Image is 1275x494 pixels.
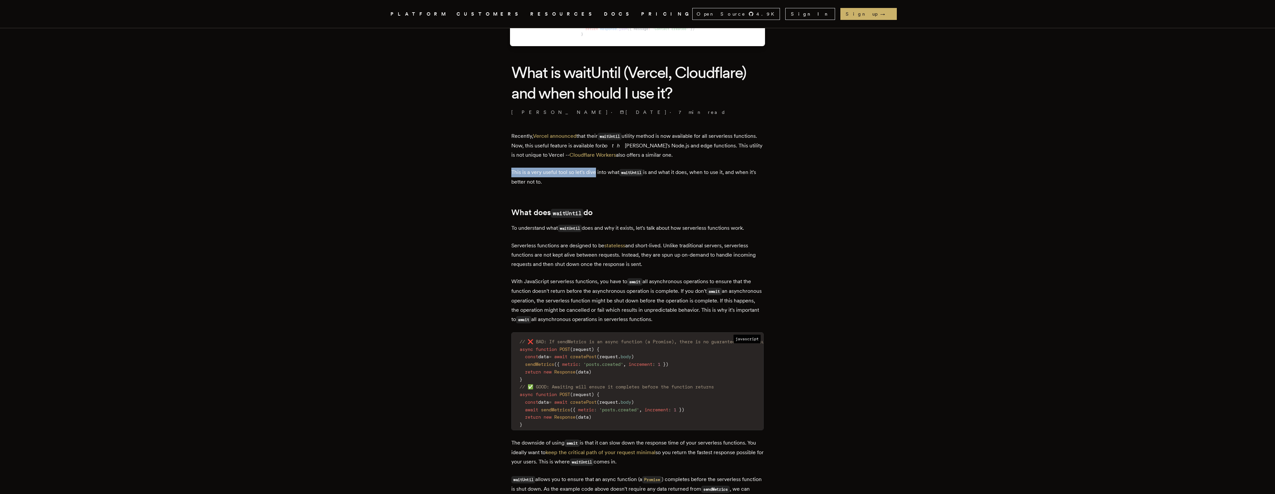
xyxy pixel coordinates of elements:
code: waitUntil [511,476,535,483]
a: keep the critical path of your request minimal [546,449,655,455]
span: ( [575,369,578,374]
span: ( [570,392,573,397]
span: sendMetrics [525,362,554,367]
code: await [564,440,580,447]
p: This is a very useful tool so let's dive into what is and what it does, when to use it, and when ... [511,168,764,187]
h1: What is waitUntil (Vercel, Cloudflare) and when should I use it? [511,62,764,104]
p: · · [511,109,764,116]
span: 'posts.created' [599,407,639,412]
span: 4.9 K [756,11,778,17]
em: both [602,142,625,149]
a: CUSTOMERS [457,10,522,18]
span: createPost [570,399,597,405]
span: ) [591,347,594,352]
span: sendMetrics [541,407,570,412]
span: , [639,407,642,412]
span: async [520,347,533,352]
span: POST [559,347,570,352]
span: return [525,369,541,374]
span: : [668,407,671,412]
a: [PERSON_NAME] [511,109,608,116]
span: { [573,407,575,412]
span: 'posts.created' [583,362,623,367]
span: ( [570,347,573,352]
button: RESOURCES [530,10,596,18]
span: // ✅ GOOD: Awaiting will ensure it completes before the function returns [520,384,714,389]
span: // ❌ BAD: If sendMetrics is an async function (a Promise), there is no guarantee it will succeed [520,339,778,344]
p: To understand what does and why it exists, let's talk about how serverless functions work. [511,223,764,233]
code: sendMetrics [701,486,730,493]
span: new [544,414,552,420]
span: = [549,354,552,359]
code: waitUntil [558,225,582,232]
span: } [663,362,666,367]
span: ) [591,392,594,397]
code: waitUntil [570,458,594,466]
span: ( [597,354,599,359]
a: stateless [604,242,625,249]
span: { [597,392,599,397]
a: PRICING [641,10,692,18]
span: Response [554,369,575,374]
a: Sign up [840,8,897,20]
code: Promise [642,476,662,483]
a: Promise [642,476,662,482]
code: await [627,278,642,286]
span: request [599,354,618,359]
span: metric [562,362,578,367]
code: waitUntil [598,133,622,140]
span: : [652,362,655,367]
span: ) [631,354,634,359]
span: [DATE] [620,109,667,116]
code: waitUntil [551,209,583,218]
span: increment [629,362,652,367]
span: Open Source [697,11,746,17]
span: new [544,369,552,374]
span: async [520,392,533,397]
span: } [679,407,682,412]
h2: What does do [511,208,764,218]
p: The downside of using is that it can slow down the response time of your serverless functions. Yo... [511,438,764,467]
span: const [525,399,538,405]
span: await [525,407,538,412]
span: const [525,354,538,359]
span: return [525,414,541,420]
span: ) [666,362,668,367]
span: await [554,399,567,405]
span: body [621,354,631,359]
span: 1 [658,362,660,367]
span: ( [575,414,578,420]
span: ) [589,414,591,420]
span: → [880,11,892,17]
code: await [707,288,722,295]
span: ) [682,407,684,412]
span: request [599,399,618,405]
p: Recently, that their utility method is now available for all serverless functions. Now, this usef... [511,131,764,160]
span: } [520,377,522,382]
span: data [578,414,589,420]
span: = [549,399,552,405]
span: { [597,347,599,352]
p: With JavaScript serverless functions, you have to all asynchronous operations to ensure that the ... [511,277,764,324]
code: waitUntil [619,169,643,176]
code: await [516,316,531,323]
span: { [557,362,559,367]
button: PLATFORM [390,10,449,18]
span: ( [554,362,557,367]
span: 7 min read [679,109,726,116]
span: . [618,399,621,405]
span: metric [578,407,594,412]
span: data [538,354,549,359]
span: ) [631,399,634,405]
a: Sign In [785,8,835,20]
span: function [536,392,557,397]
span: createPost [570,354,597,359]
span: await [554,354,567,359]
span: : [578,362,581,367]
span: increment [644,407,668,412]
span: 1 [674,407,676,412]
a: Cloudflare Workers [569,152,616,158]
span: ( [570,407,573,412]
span: Response [554,414,575,420]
